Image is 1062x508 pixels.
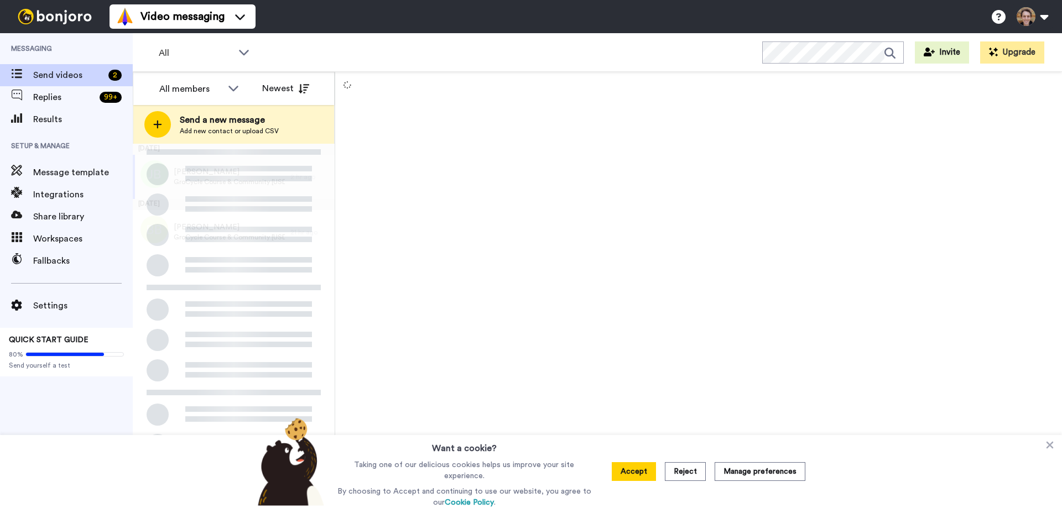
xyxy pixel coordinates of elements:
div: [DATE] [133,199,335,210]
a: Cookie Policy [445,499,494,506]
span: Add new contact or upload CSV [180,127,279,135]
span: Share library [33,210,133,223]
img: bb.png [140,216,168,243]
button: Newest [254,77,317,99]
div: [DATE] [133,144,335,155]
span: Integrations [33,188,133,201]
button: Accept [612,462,656,481]
span: Replies [33,91,95,104]
span: All [159,46,233,60]
div: All members [159,82,222,96]
span: GroCycle Course & Community [USD - Offer] [174,177,285,186]
div: 99 + [100,92,122,103]
span: Video messaging [140,9,225,24]
span: 80% [9,350,23,359]
p: Taking one of our delicious cookies helps us improve your site experience. [335,459,594,481]
span: Message template [33,166,133,179]
h3: Want a cookie? [432,435,497,455]
img: jb.png [140,160,168,188]
span: GroCycle Course & Community [USD - Offer] [174,233,285,242]
div: 2 hr ago [290,172,329,181]
img: bear-with-cookie.png [248,417,330,506]
button: Manage preferences [715,462,805,481]
span: Send a new message [180,113,279,127]
span: Workspaces [33,232,133,245]
span: Results [33,113,133,126]
span: QUICK START GUIDE [9,336,88,344]
div: 2 [108,70,122,81]
img: bj-logo-header-white.svg [13,9,96,24]
span: Fallbacks [33,254,133,268]
span: [PERSON_NAME] [174,222,285,233]
span: Send videos [33,69,104,82]
img: vm-color.svg [116,8,134,25]
button: Reject [665,462,706,481]
button: Invite [915,41,969,64]
span: Send yourself a test [9,361,124,370]
p: By choosing to Accept and continuing to use our website, you agree to our . [335,486,594,508]
div: 21 hr ago [290,228,329,237]
button: Upgrade [980,41,1044,64]
span: [PERSON_NAME] [174,166,285,177]
span: Settings [33,299,133,312]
